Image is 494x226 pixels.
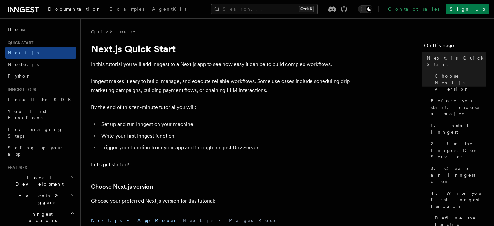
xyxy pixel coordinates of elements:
[5,190,76,208] button: Events & Triggers
[428,187,486,212] a: 4. Write your first Inngest function
[384,4,443,14] a: Contact sales
[109,7,144,12] span: Examples
[431,190,486,209] span: 4. Write your first Inngest function
[428,120,486,138] a: 1. Install Inngest
[5,193,71,206] span: Events & Triggers
[5,174,71,187] span: Local Development
[5,211,70,224] span: Inngest Functions
[5,40,33,46] span: Quick start
[91,160,351,169] p: Let's get started!
[99,131,351,140] li: Write your first Inngest function.
[99,120,351,129] li: Set up and run Inngest on your machine.
[48,7,102,12] span: Documentation
[91,29,135,35] a: Quick start
[8,97,75,102] span: Install the SDK
[358,5,373,13] button: Toggle dark mode
[299,6,314,12] kbd: Ctrl+K
[8,145,64,157] span: Setting up your app
[148,2,190,18] a: AgentKit
[99,143,351,152] li: Trigger your function from your app and through Inngest Dev Server.
[91,196,351,206] p: Choose your preferred Next.js version for this tutorial:
[427,55,486,68] span: Next.js Quick Start
[106,2,148,18] a: Examples
[8,50,39,55] span: Next.js
[5,59,76,70] a: Node.js
[5,47,76,59] a: Next.js
[8,109,46,120] span: Your first Functions
[91,60,351,69] p: In this tutorial you will add Inngest to a Next.js app to see how easy it can be to build complex...
[91,103,351,112] p: By the end of this ten-minute tutorial you will:
[5,105,76,124] a: Your first Functions
[446,4,489,14] a: Sign Up
[424,52,486,70] a: Next.js Quick Start
[91,77,351,95] p: Inngest makes it easy to build, manage, and execute reliable workflows. Some use cases include sc...
[44,2,106,18] a: Documentation
[8,62,39,67] span: Node.js
[5,94,76,105] a: Install the SDK
[431,165,486,185] span: 3. Create an Inngest client
[424,42,486,52] h4: On this page
[5,165,27,170] span: Features
[5,70,76,82] a: Python
[8,127,63,139] span: Leveraging Steps
[428,95,486,120] a: Before you start: choose a project
[91,182,153,191] a: Choose Next.js version
[8,73,32,79] span: Python
[5,124,76,142] a: Leveraging Steps
[5,142,76,160] a: Setting up your app
[435,73,486,92] span: Choose Next.js version
[91,43,351,55] h1: Next.js Quick Start
[428,138,486,163] a: 2. Run the Inngest Dev Server
[5,87,36,92] span: Inngest tour
[152,7,186,12] span: AgentKit
[8,26,26,33] span: Home
[211,4,318,14] button: Search...Ctrl+K
[432,70,486,95] a: Choose Next.js version
[428,163,486,187] a: 3. Create an Inngest client
[5,23,76,35] a: Home
[431,122,486,135] span: 1. Install Inngest
[431,140,486,160] span: 2. Run the Inngest Dev Server
[431,98,486,117] span: Before you start: choose a project
[5,172,76,190] button: Local Development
